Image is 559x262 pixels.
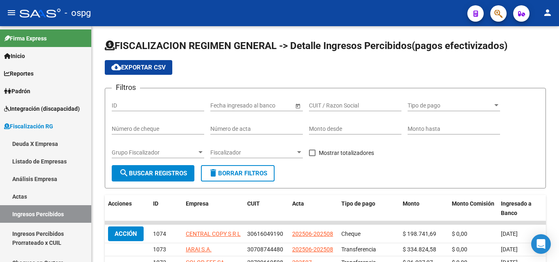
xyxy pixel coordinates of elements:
datatable-header-cell: Acciones [105,195,150,222]
span: Monto Comisión [452,200,494,207]
span: Tipo de pago [341,200,375,207]
span: Inicio [4,52,25,60]
div: Open Intercom Messenger [531,234,551,254]
input: Fecha fin [247,102,287,109]
span: ID [153,200,158,207]
span: Cheque [341,231,361,237]
span: CENTRAL COPY S R L [186,231,241,237]
mat-icon: delete [208,168,218,178]
span: FISCALIZACION REGIMEN GENERAL -> Detalle Ingresos Percibidos(pagos efectivizados) [105,40,507,52]
button: Exportar CSV [105,60,172,75]
span: 1073 [153,246,166,253]
span: Monto [403,200,419,207]
span: Borrar Filtros [208,170,267,177]
mat-icon: cloud_download [111,62,121,72]
span: $ 198.741,69 [403,231,436,237]
h3: Filtros [112,82,140,93]
span: Reportes [4,69,34,78]
span: Buscar Registros [119,170,187,177]
div: 202506-202508 [292,229,333,239]
datatable-header-cell: ID [150,195,183,222]
span: Acciones [108,200,132,207]
datatable-header-cell: Tipo de pago [338,195,399,222]
input: Fecha inicio [210,102,240,109]
span: Firma Express [4,34,47,43]
span: Ingresado a Banco [501,200,532,216]
datatable-header-cell: Monto Comisión [449,195,498,222]
div: 202506-202508 [292,245,333,254]
span: Integración (discapacidad) [4,104,80,113]
span: Acta [292,200,304,207]
span: $ 0,00 [452,246,467,253]
mat-icon: search [119,168,129,178]
span: Tipo de pago [408,102,493,109]
span: Grupo Fiscalizador [112,149,197,156]
datatable-header-cell: Monto [399,195,449,222]
mat-icon: menu [7,8,16,18]
span: 1074 [153,231,166,237]
button: Buscar Registros [112,165,194,181]
span: Fiscalizador [210,149,295,156]
span: Empresa [186,200,209,207]
span: Transferencia [341,246,376,253]
button: Open calendar [293,101,302,110]
span: - ospg [65,4,91,22]
span: CUIT [247,200,260,207]
span: IARAI S.A. [186,246,212,253]
button: Borrar Filtros [201,165,275,181]
span: Fiscalización RG [4,122,53,131]
datatable-header-cell: CUIT [244,195,289,222]
datatable-header-cell: Acta [289,195,338,222]
span: Padrón [4,87,30,96]
span: 30616049190 [247,231,283,237]
span: [DATE] [501,246,518,253]
span: 30708744480 [247,246,283,253]
mat-icon: person [543,8,552,18]
span: Acción [115,230,137,237]
span: Mostrar totalizadores [319,148,374,158]
datatable-header-cell: Ingresado a Banco [498,195,547,222]
span: Exportar CSV [111,64,166,71]
button: Acción [108,226,144,241]
span: [DATE] [501,231,518,237]
datatable-header-cell: Empresa [183,195,244,222]
span: $ 334.824,58 [403,246,436,253]
span: $ 0,00 [452,231,467,237]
